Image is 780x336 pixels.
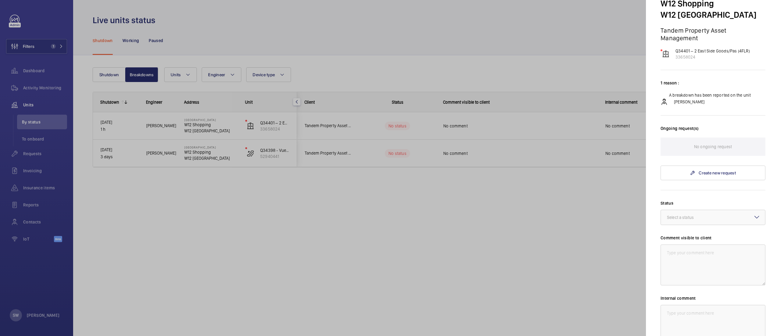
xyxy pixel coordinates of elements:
p: A breakdown has been reported on the unit [669,92,751,98]
p: 33658024 [675,54,750,60]
p: Q34401 – 2 East Side Goods/Pas (4FLR) [675,48,750,54]
a: Create new request [661,166,765,180]
label: Comment visible to client [661,235,765,241]
h3: Ongoing request(s) [661,125,765,138]
label: Status [661,200,765,206]
div: Select a status [667,214,709,220]
p: Tandem Property Asset Management [661,27,765,42]
p: 1 reason : [661,80,765,86]
p: [PERSON_NAME] [674,99,704,105]
p: W12 [GEOGRAPHIC_DATA] [661,9,765,20]
img: elevator.svg [662,50,669,58]
p: No ongoing request [694,138,732,156]
label: Internal comment [661,295,765,301]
